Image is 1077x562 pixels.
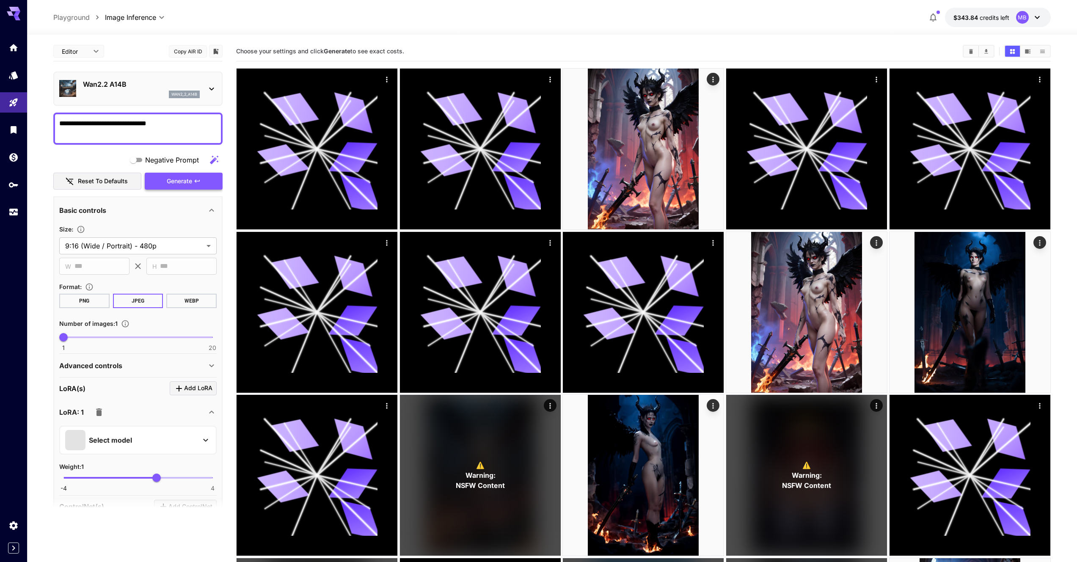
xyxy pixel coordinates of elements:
[945,8,1051,27] button: $343.84138MB
[62,344,65,352] span: 1
[964,46,978,57] button: Clear All
[870,73,883,85] div: Actions
[167,176,192,187] span: Generate
[53,12,105,22] nav: breadcrumb
[890,232,1050,393] img: Z
[963,45,994,58] div: Clear AllDownload All
[707,73,720,85] div: Actions
[53,12,90,22] a: Playground
[61,484,67,493] span: -4
[1033,73,1046,85] div: Actions
[380,399,393,412] div: Actions
[113,294,163,308] button: JPEG
[8,152,19,163] div: Wallet
[1005,46,1020,57] button: Show media in grid view
[953,13,1009,22] div: $343.84138
[59,76,217,102] div: Wan2.2 A14Bwan2_2_a14b
[380,73,393,85] div: Actions
[73,225,88,234] button: Adjust the dimensions of the generated image by specifying its width and height in pixels, or sel...
[59,383,85,394] p: LoRA(s)
[145,155,199,165] span: Negative Prompt
[211,484,215,493] span: 4
[8,70,19,80] div: Models
[870,236,883,249] div: Actions
[184,383,212,394] span: Add LoRA
[83,79,200,89] p: Wan2.2 A14B
[544,399,556,412] div: Actions
[59,355,217,376] div: Advanced controls
[82,283,97,291] button: Choose the file format for the output image.
[792,470,822,480] span: Warning:
[152,262,157,271] span: H
[65,241,203,251] span: 9:16 (Wide / Portrait) - 480p
[166,294,217,308] button: WEBP
[89,435,132,445] p: Select model
[212,46,220,56] button: Add to library
[59,294,110,308] button: PNG
[59,226,73,233] span: Size :
[8,124,19,135] div: Library
[53,173,141,190] button: Reset to defaults
[465,470,495,480] span: Warning:
[870,399,883,412] div: Actions
[324,47,350,55] b: Generate
[1033,236,1046,249] div: Actions
[1016,11,1029,24] div: MB
[707,236,720,249] div: Actions
[169,45,207,58] button: Copy AIR ID
[563,69,724,229] img: 9k=
[8,42,19,53] div: Home
[118,320,133,328] button: Specify how many images to generate in a single request. Each image generation will be charged se...
[170,381,217,395] button: Click to add LoRA
[8,543,19,554] button: Expand sidebar
[59,361,122,371] p: Advanced controls
[726,232,887,393] img: 9k=
[802,460,811,470] span: ⚠️
[544,73,556,85] div: Actions
[236,47,404,55] span: Choose your settings and click to see exact costs.
[105,12,156,22] span: Image Inference
[1004,45,1051,58] div: Show media in grid viewShow media in video viewShow media in list view
[62,47,88,56] span: Editor
[65,262,71,271] span: W
[782,480,831,490] span: NSFW Content
[979,46,994,57] button: Download All
[1020,46,1035,57] button: Show media in video view
[209,344,216,352] span: 20
[8,207,19,218] div: Usage
[59,320,118,327] span: Number of images : 1
[707,399,720,412] div: Actions
[8,97,19,108] div: Playground
[59,205,106,215] p: Basic controls
[59,463,84,470] span: Weight : 1
[1035,46,1050,57] button: Show media in list view
[8,520,19,531] div: Settings
[953,14,980,21] span: $343.84
[145,173,223,190] button: Generate
[476,460,485,470] span: ⚠️
[563,395,724,556] img: 2Q==
[456,480,505,490] span: NSFW Content
[59,283,82,290] span: Format :
[59,407,84,417] p: LoRA: 1
[380,236,393,249] div: Actions
[59,200,217,220] div: Basic controls
[171,91,197,97] p: wan2_2_a14b
[59,402,217,422] div: LoRA: 1
[980,14,1009,21] span: credits left
[8,179,19,190] div: API Keys
[1033,399,1046,412] div: Actions
[65,430,211,450] button: Select model
[544,236,556,249] div: Actions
